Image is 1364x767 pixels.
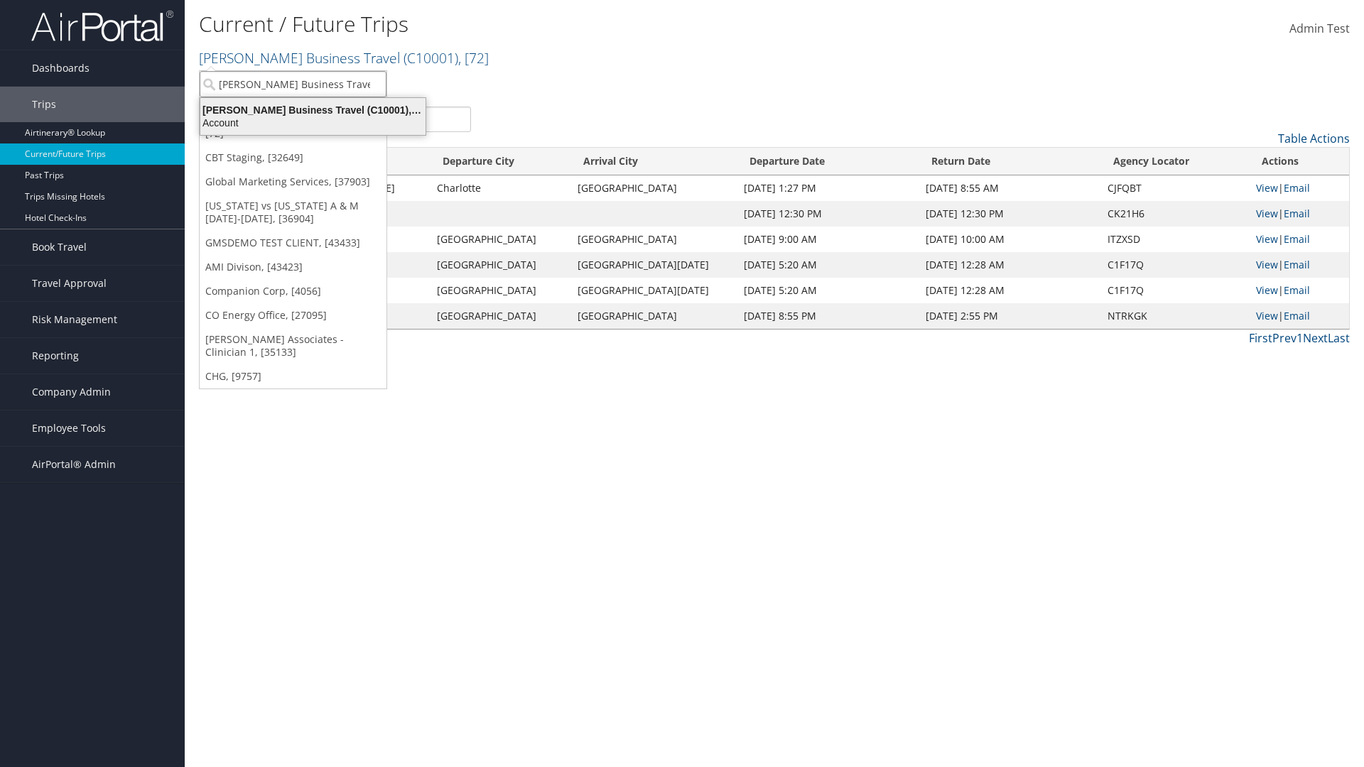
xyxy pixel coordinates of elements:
td: [DATE] 12:30 PM [919,201,1100,227]
td: [DATE] 5:20 AM [737,278,919,303]
td: CK21H6 [1100,201,1249,227]
a: Companion Corp, [4056] [200,279,386,303]
a: CBT Staging, [32649] [200,146,386,170]
td: [DATE] 9:00 AM [737,227,919,252]
td: | [1249,303,1349,329]
td: [GEOGRAPHIC_DATA] [570,303,736,329]
td: [GEOGRAPHIC_DATA] [430,278,570,303]
td: NTRKGK [1100,303,1249,329]
a: Prev [1272,330,1297,346]
td: [GEOGRAPHIC_DATA] [570,175,736,201]
td: [DATE] 12:30 PM [737,201,919,227]
th: Arrival City: activate to sort column ascending [570,148,736,175]
td: | [1249,227,1349,252]
a: Email [1284,309,1310,322]
a: View [1256,207,1278,220]
a: View [1256,309,1278,322]
a: Email [1284,232,1310,246]
span: Travel Approval [32,266,107,301]
td: [DATE] 12:28 AM [919,252,1100,278]
a: CHG, [9757] [200,364,386,388]
span: ( C10001 ) [404,48,458,67]
td: CJFQBT [1100,175,1249,201]
a: Email [1284,181,1310,195]
td: Charlotte [430,175,570,201]
span: Employee Tools [32,410,106,446]
td: | [1249,201,1349,227]
a: View [1256,232,1278,246]
a: [US_STATE] vs [US_STATE] A & M [DATE]-[DATE], [36904] [200,194,386,231]
td: [DATE] 2:55 PM [919,303,1100,329]
td: C1F17Q [1100,278,1249,303]
a: Email [1284,258,1310,271]
span: Trips [32,87,56,122]
td: [DATE] 5:20 AM [737,252,919,278]
td: | [1249,175,1349,201]
span: Dashboards [32,50,90,86]
th: Agency Locator: activate to sort column ascending [1100,148,1249,175]
td: [DATE] 8:55 AM [919,175,1100,201]
a: Admin Test [1289,7,1350,51]
span: AirPortal® Admin [32,447,116,482]
span: Company Admin [32,374,111,410]
td: [DATE] 12:28 AM [919,278,1100,303]
a: View [1256,181,1278,195]
a: [PERSON_NAME] Business Travel [199,48,489,67]
span: Risk Management [32,302,117,337]
img: airportal-logo.png [31,9,173,43]
th: Actions [1249,148,1349,175]
h1: Current / Future Trips [199,9,966,39]
a: First [1249,330,1272,346]
a: GMSDEMO TEST CLIENT, [43433] [200,231,386,255]
a: AMI Divison, [43423] [200,255,386,279]
span: , [ 72 ] [458,48,489,67]
td: | [1249,252,1349,278]
a: Email [1284,207,1310,220]
a: CO Energy Office, [27095] [200,303,386,327]
td: ITZXSD [1100,227,1249,252]
a: [PERSON_NAME] Associates - Clinician 1, [35133] [200,327,386,364]
div: [PERSON_NAME] Business Travel (C10001), [72] [192,104,434,116]
td: [DATE] 10:00 AM [919,227,1100,252]
a: Last [1328,330,1350,346]
span: Reporting [32,338,79,374]
a: View [1256,258,1278,271]
th: Return Date: activate to sort column ascending [919,148,1100,175]
td: [GEOGRAPHIC_DATA][DATE] [570,252,736,278]
a: View [1256,283,1278,297]
p: Filter: [199,75,966,93]
a: Email [1284,283,1310,297]
th: Departure Date: activate to sort column descending [737,148,919,175]
td: [GEOGRAPHIC_DATA] [430,303,570,329]
span: Admin Test [1289,21,1350,36]
span: Book Travel [32,229,87,265]
th: Departure City: activate to sort column ascending [430,148,570,175]
td: [DATE] 8:55 PM [737,303,919,329]
td: C1F17Q [1100,252,1249,278]
td: | [1249,278,1349,303]
td: [GEOGRAPHIC_DATA] [430,227,570,252]
td: [GEOGRAPHIC_DATA] [570,227,736,252]
a: Next [1303,330,1328,346]
td: [GEOGRAPHIC_DATA][DATE] [570,278,736,303]
td: [DATE] 1:27 PM [737,175,919,201]
a: Table Actions [1278,131,1350,146]
div: Account [192,116,434,129]
input: Search Accounts [200,71,386,97]
td: [GEOGRAPHIC_DATA] [430,252,570,278]
a: 1 [1297,330,1303,346]
a: Global Marketing Services, [37903] [200,170,386,194]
